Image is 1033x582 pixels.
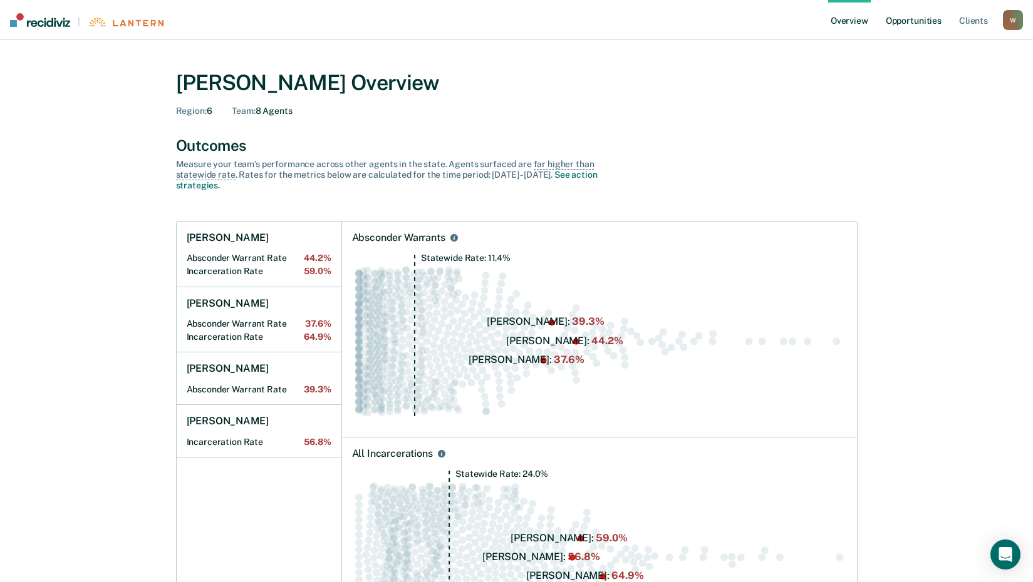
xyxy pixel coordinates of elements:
[187,332,331,342] h2: Incarceration Rate
[420,253,510,263] tspan: Statewide Rate: 11.4%
[304,332,331,342] span: 64.9%
[304,437,331,447] span: 56.8%
[232,106,292,116] div: 8 Agents
[352,447,433,460] div: All Incarcerations
[176,159,615,190] div: Measure your team’s performance across other agent s in the state. Agent s surfaced are . Rates f...
[187,384,331,395] h2: Absconder Warrant Rate
[1003,10,1023,30] button: W
[176,159,594,180] span: far higher than statewide rate
[304,253,331,263] span: 44.2%
[177,222,341,287] a: [PERSON_NAME]Absconder Warrant Rate44.2%Incarceration Rate59.0%
[187,415,269,427] h1: [PERSON_NAME]
[232,106,255,116] span: Team :
[187,232,269,244] h1: [PERSON_NAME]
[177,287,341,353] a: [PERSON_NAME]Absconder Warrant Rate37.6%Incarceration Rate64.9%
[435,447,448,460] button: All Incarcerations
[176,106,212,116] div: 6
[70,16,88,27] span: |
[88,18,164,27] img: Lantern
[187,437,331,447] h2: Incarceration Rate
[176,70,858,96] div: [PERSON_NAME] Overview
[187,266,331,277] h2: Incarceration Rate
[177,352,341,405] a: [PERSON_NAME]Absconder Warrant Rate39.3%
[305,319,331,329] span: 37.6%
[187,253,331,263] h2: Absconder Warrant Rate
[176,170,598,190] a: See action strategies.
[187,362,269,375] h1: [PERSON_NAME]
[352,232,445,244] div: Absconder Warrants
[176,136,858,155] div: Outcomes
[187,319,331,329] h2: Absconder Warrant Rate
[177,405,341,457] a: [PERSON_NAME]Incarceration Rate56.8%
[176,106,207,116] span: Region :
[187,297,269,310] h1: [PERSON_NAME]
[10,13,70,27] img: Recidiviz
[304,266,331,277] span: 59.0%
[448,232,460,244] button: Absconder Warrants
[352,254,847,427] div: Swarm plot of all absconder warrant rates in the state for ALL caseloads, highlighting values of ...
[10,13,164,27] a: |
[304,384,331,395] span: 39.3%
[990,539,1020,569] div: Open Intercom Messenger
[455,469,548,479] tspan: Statewide Rate: 24.0%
